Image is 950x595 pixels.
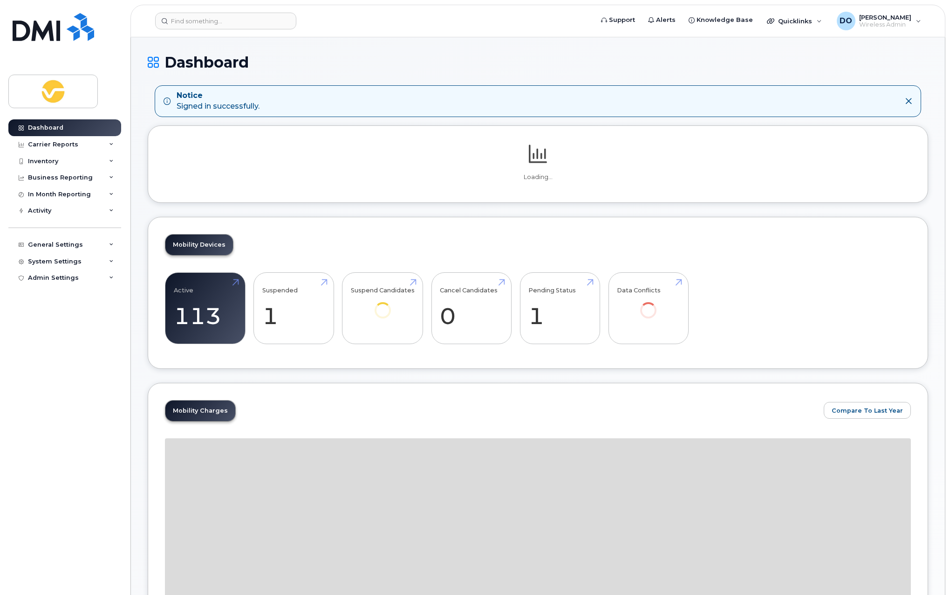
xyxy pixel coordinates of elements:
[177,90,260,101] strong: Notice
[165,235,233,255] a: Mobility Devices
[148,54,928,70] h1: Dashboard
[165,401,235,421] a: Mobility Charges
[440,277,503,339] a: Cancel Candidates 0
[617,277,680,331] a: Data Conflicts
[351,277,415,331] a: Suspend Candidates
[174,277,237,339] a: Active 113
[177,90,260,112] div: Signed in successfully.
[528,277,591,339] a: Pending Status 1
[262,277,325,339] a: Suspended 1
[832,406,903,415] span: Compare To Last Year
[824,402,911,419] button: Compare To Last Year
[165,173,911,181] p: Loading...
